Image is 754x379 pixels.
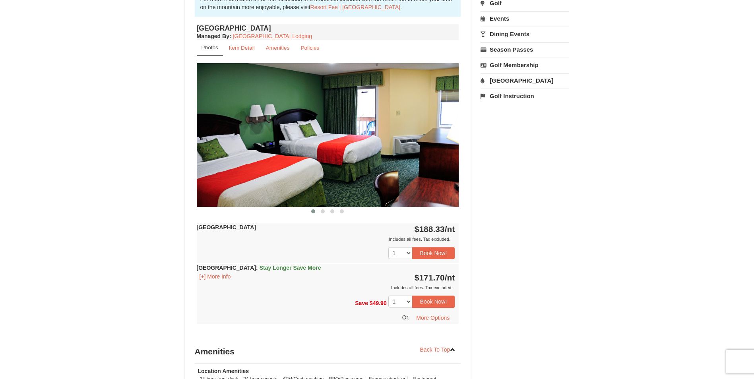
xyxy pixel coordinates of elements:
[233,33,312,39] a: [GEOGRAPHIC_DATA] Lodging
[202,44,218,50] small: Photos
[481,27,569,41] a: Dining Events
[224,40,260,56] a: Item Detail
[355,300,368,306] span: Save
[295,40,324,56] a: Policies
[197,224,256,230] strong: [GEOGRAPHIC_DATA]
[415,273,445,282] span: $171.70
[197,33,231,39] strong: :
[412,247,455,259] button: Book Now!
[402,314,410,320] span: Or,
[256,265,258,271] span: :
[445,224,455,234] span: /nt
[300,45,319,51] small: Policies
[481,89,569,103] a: Golf Instruction
[197,284,455,292] div: Includes all fees. Tax excluded.
[411,312,455,324] button: More Options
[310,4,400,10] a: Resort Fee | [GEOGRAPHIC_DATA]
[370,300,387,306] span: $49.90
[195,344,461,360] h3: Amenities
[481,11,569,26] a: Events
[197,33,229,39] span: Managed By
[197,272,234,281] button: [+] More Info
[266,45,290,51] small: Amenities
[261,40,295,56] a: Amenities
[197,235,455,243] div: Includes all fees. Tax excluded.
[415,224,455,234] strong: $188.33
[415,344,461,356] a: Back To Top
[260,265,321,271] span: Stay Longer Save More
[197,265,321,271] strong: [GEOGRAPHIC_DATA]
[481,58,569,72] a: Golf Membership
[412,296,455,307] button: Book Now!
[198,368,249,374] strong: Location Amenities
[229,45,255,51] small: Item Detail
[481,73,569,88] a: [GEOGRAPHIC_DATA]
[481,42,569,57] a: Season Passes
[197,40,223,56] a: Photos
[445,273,455,282] span: /nt
[197,63,459,207] img: 18876286-41-233aa5f3.jpg
[197,24,459,32] h4: [GEOGRAPHIC_DATA]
